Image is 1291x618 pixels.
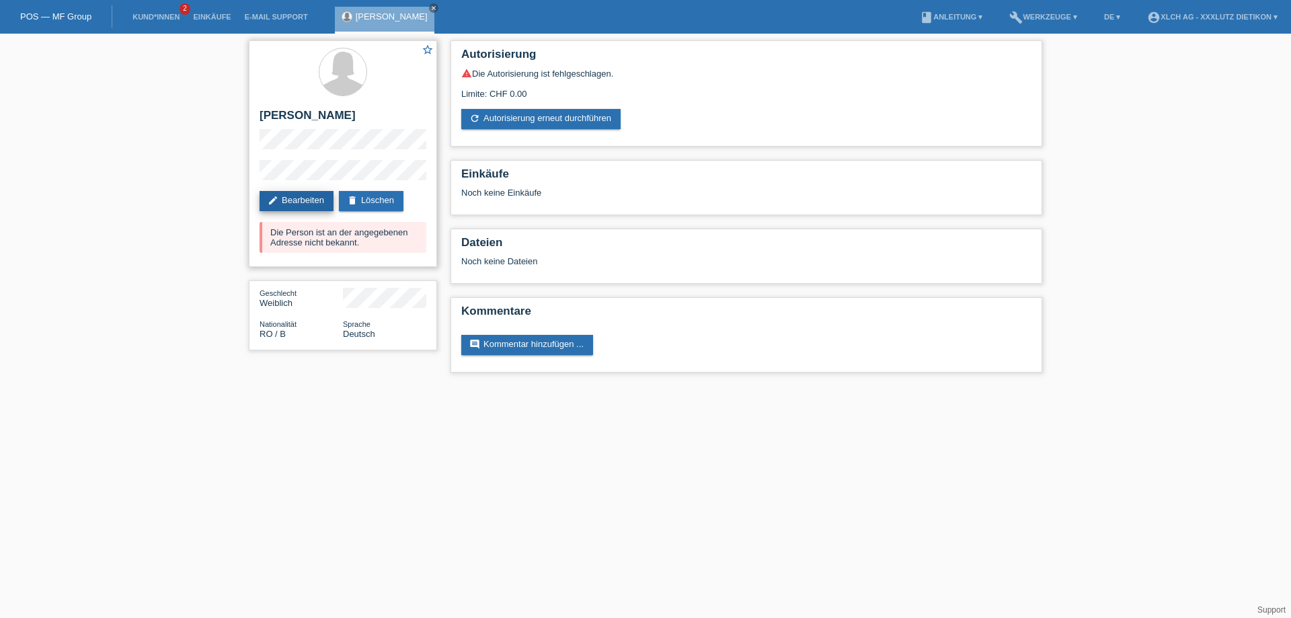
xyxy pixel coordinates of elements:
[1097,13,1127,21] a: DE ▾
[343,329,375,339] span: Deutsch
[1257,605,1286,615] a: Support
[1140,13,1284,21] a: account_circleXLCH AG - XXXLutz Dietikon ▾
[461,79,1031,99] div: Limite: CHF 0.00
[469,113,480,124] i: refresh
[343,320,370,328] span: Sprache
[260,329,286,339] span: Rumänien / B / 07.08.2019
[260,191,334,211] a: editBearbeiten
[260,222,426,253] div: Die Person ist an der angegebenen Adresse nicht bekannt.
[461,68,1031,79] div: Die Autorisierung ist fehlgeschlagen.
[268,195,278,206] i: edit
[913,13,989,21] a: bookAnleitung ▾
[461,109,621,129] a: refreshAutorisierung erneut durchführen
[422,44,434,56] i: star_border
[260,320,297,328] span: Nationalität
[260,109,426,129] h2: [PERSON_NAME]
[260,289,297,297] span: Geschlecht
[186,13,237,21] a: Einkäufe
[1147,11,1161,24] i: account_circle
[430,5,437,11] i: close
[461,68,472,79] i: warning
[238,13,315,21] a: E-Mail Support
[356,11,428,22] a: [PERSON_NAME]
[469,339,480,350] i: comment
[20,11,91,22] a: POS — MF Group
[1009,11,1023,24] i: build
[347,195,358,206] i: delete
[461,236,1031,256] h2: Dateien
[429,3,438,13] a: close
[339,191,403,211] a: deleteLöschen
[180,3,190,15] span: 2
[461,167,1031,188] h2: Einkäufe
[461,305,1031,325] h2: Kommentare
[461,335,593,355] a: commentKommentar hinzufügen ...
[920,11,933,24] i: book
[461,48,1031,68] h2: Autorisierung
[1003,13,1084,21] a: buildWerkzeuge ▾
[126,13,186,21] a: Kund*innen
[461,256,872,266] div: Noch keine Dateien
[461,188,1031,208] div: Noch keine Einkäufe
[260,288,343,308] div: Weiblich
[422,44,434,58] a: star_border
